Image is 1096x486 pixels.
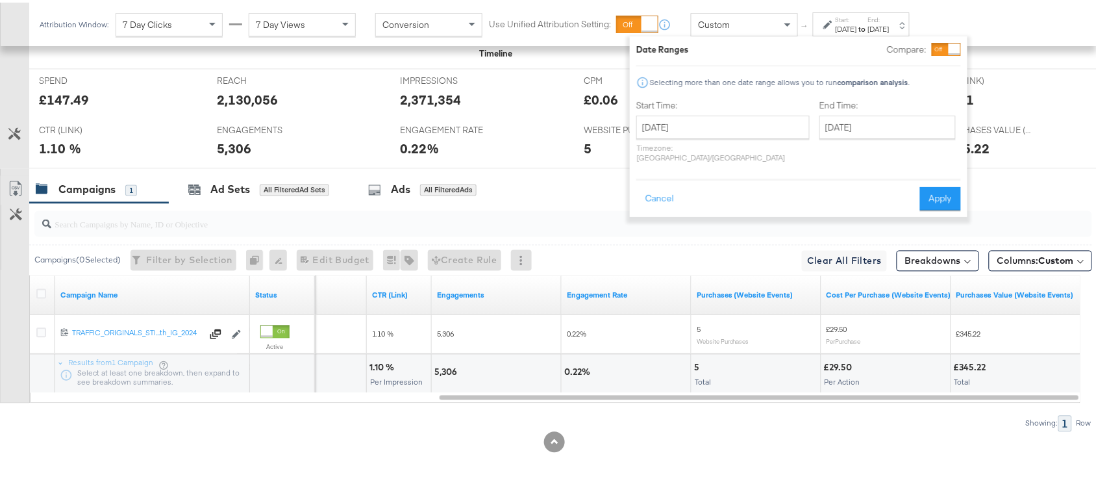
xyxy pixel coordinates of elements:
[1039,253,1074,264] span: Custom
[382,16,429,28] span: Conversion
[567,288,686,298] a: # of Engagements / Impressions
[479,45,512,57] div: Timeline
[694,359,703,372] div: 5
[807,251,882,267] span: Clear All Filters
[697,288,816,298] a: The number of times a purchase was made tracked by your Custom Audience pixel on your website aft...
[989,248,1092,269] button: Columns:Custom
[636,140,810,160] p: Timezone: [GEOGRAPHIC_DATA]/[GEOGRAPHIC_DATA]
[956,327,981,337] span: £345.22
[437,327,454,337] span: 5,306
[217,137,251,156] div: 5,306
[636,41,689,53] div: Date Ranges
[584,72,681,84] span: CPM
[434,364,461,376] div: 5,306
[437,288,556,298] a: Post Likes + Post Reactions + Post Comments + Page Likes
[695,375,711,385] span: Total
[39,72,136,84] span: SPEND
[489,16,611,28] label: Use Unified Attribution Setting:
[58,180,116,195] div: Campaigns
[123,16,172,28] span: 7 Day Clicks
[370,375,423,385] span: Per Impression
[34,252,121,264] div: Campaigns ( 0 Selected)
[39,88,89,107] div: £147.49
[857,21,868,31] strong: to
[836,13,857,21] label: Start:
[51,204,996,229] input: Search Campaigns by Name, ID or Objective
[401,72,498,84] span: IMPRESSIONS
[887,41,927,53] label: Compare:
[39,137,81,156] div: 1.10 %
[954,359,990,372] div: £345.22
[39,18,109,27] div: Attribution Window:
[827,288,951,298] a: The average cost for each purchase tracked by your Custom Audience pixel on your website after pe...
[956,288,1076,298] a: The total value of the purchase actions tracked by your Custom Audience pixel on your website aft...
[636,185,683,208] button: Cancel
[827,335,861,343] sub: Per Purchase
[940,72,1038,84] span: CPC (LINK)
[1025,416,1058,426] div: Showing:
[697,335,749,343] sub: Website Purchases
[649,75,910,84] div: Selecting more than one date range allows you to run .
[60,288,245,298] a: Your campaign name.
[567,327,586,337] span: 0.22%
[420,182,477,194] div: All Filtered Ads
[697,322,701,332] span: 5
[217,88,278,107] div: 2,130,056
[636,97,810,109] label: Start Time:
[255,288,310,298] a: Shows the current state of your Ad Campaign.
[391,180,410,195] div: Ads
[260,182,329,194] div: All Filtered Ad Sets
[827,322,847,332] span: £29.50
[72,326,202,336] div: TRAFFIC_ORIGINALS_STI...th_IG_2024
[836,21,857,32] div: [DATE]
[698,16,730,28] span: Custom
[584,137,592,156] div: 5
[260,340,290,349] label: Active
[217,122,314,134] span: ENGAGEMENTS
[838,75,908,84] strong: comparison analysis
[954,375,971,385] span: Total
[369,359,398,372] div: 1.10 %
[940,122,1038,134] span: PURCHASES VALUE (WEBSITE EVENTS)
[819,97,961,109] label: End Time:
[217,72,314,84] span: REACH
[799,22,812,27] span: ↑
[997,252,1074,265] span: Columns:
[401,122,498,134] span: ENGAGEMENT RATE
[72,326,202,339] a: TRAFFIC_ORIGINALS_STI...th_IG_2024
[824,359,856,372] div: £29.50
[920,185,961,208] button: Apply
[210,180,250,195] div: Ad Sets
[802,248,887,269] button: Clear All Filters
[372,327,393,337] span: 1.10 %
[868,21,890,32] div: [DATE]
[401,88,462,107] div: 2,371,354
[256,16,305,28] span: 7 Day Views
[246,248,269,268] div: 0
[39,122,136,134] span: CTR (LINK)
[372,288,427,298] a: The number of clicks received on a link in your ad divided by the number of impressions.
[125,183,137,194] div: 1
[868,13,890,21] label: End:
[897,248,979,269] button: Breakdowns
[584,88,618,107] div: £0.06
[401,137,440,156] div: 0.22%
[825,375,860,385] span: Per Action
[564,364,594,376] div: 0.22%
[584,122,681,134] span: WEBSITE PURCHASES
[1076,416,1092,426] div: Row
[1058,413,1072,429] div: 1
